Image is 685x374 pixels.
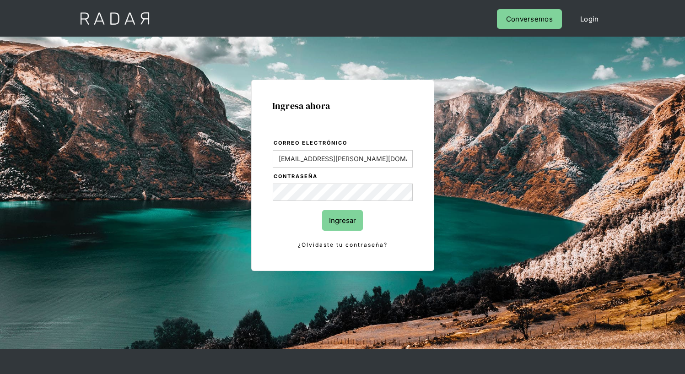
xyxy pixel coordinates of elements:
[571,9,608,29] a: Login
[274,139,413,148] label: Correo electrónico
[274,172,413,181] label: Contraseña
[272,138,413,250] form: Login Form
[273,150,413,168] input: bruce@wayne.com
[272,101,413,111] h1: Ingresa ahora
[497,9,562,29] a: Conversemos
[322,210,363,231] input: Ingresar
[273,240,413,250] a: ¿Olvidaste tu contraseña?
